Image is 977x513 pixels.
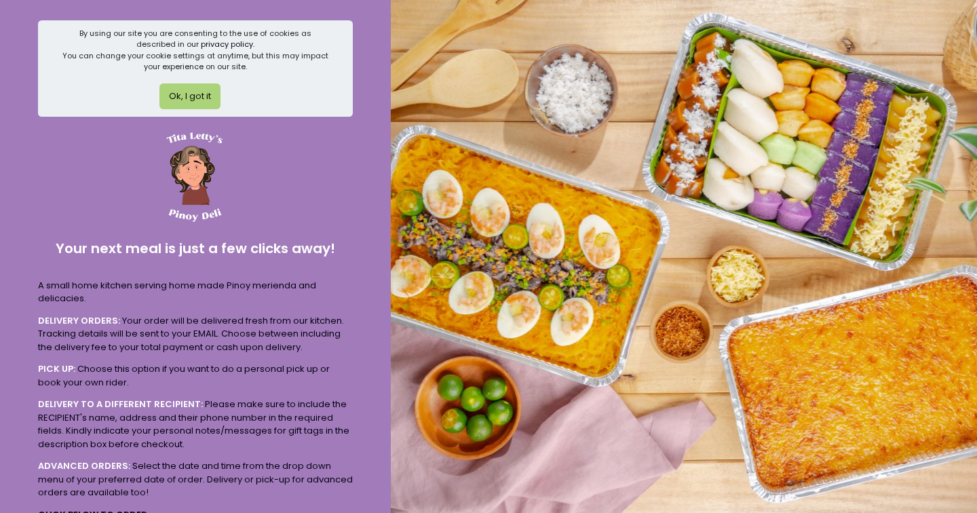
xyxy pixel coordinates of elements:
div: Select the date and time from the drop down menu of your preferred date of order. Delivery or pic... [38,459,353,499]
div: Your next meal is just a few clicks away! [38,227,353,270]
div: By using our site you are consenting to the use of cookies as described in our You can change you... [61,28,330,73]
div: Please make sure to include the RECIPIENT's name, address and their phone number in the required ... [38,398,353,451]
a: privacy policy. [201,39,254,50]
b: PICK UP: [38,362,75,375]
b: ADVANCED ORDERS: [38,459,130,472]
b: DELIVERY ORDERS: [38,314,120,327]
b: DELIVERY TO A DIFFERENT RECIPIENT: [38,398,203,411]
div: Your order will be delivered fresh from our kitchen. Tracking details will be sent to your EMAIL.... [38,314,353,354]
div: Choose this option if you want to do a personal pick up or book your own rider. [38,362,353,389]
button: Ok, I got it [159,83,221,109]
img: Tita Letty’s Pinoy Deli [142,126,244,227]
div: A small home kitchen serving home made Pinoy merienda and delicacies. [38,279,353,305]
